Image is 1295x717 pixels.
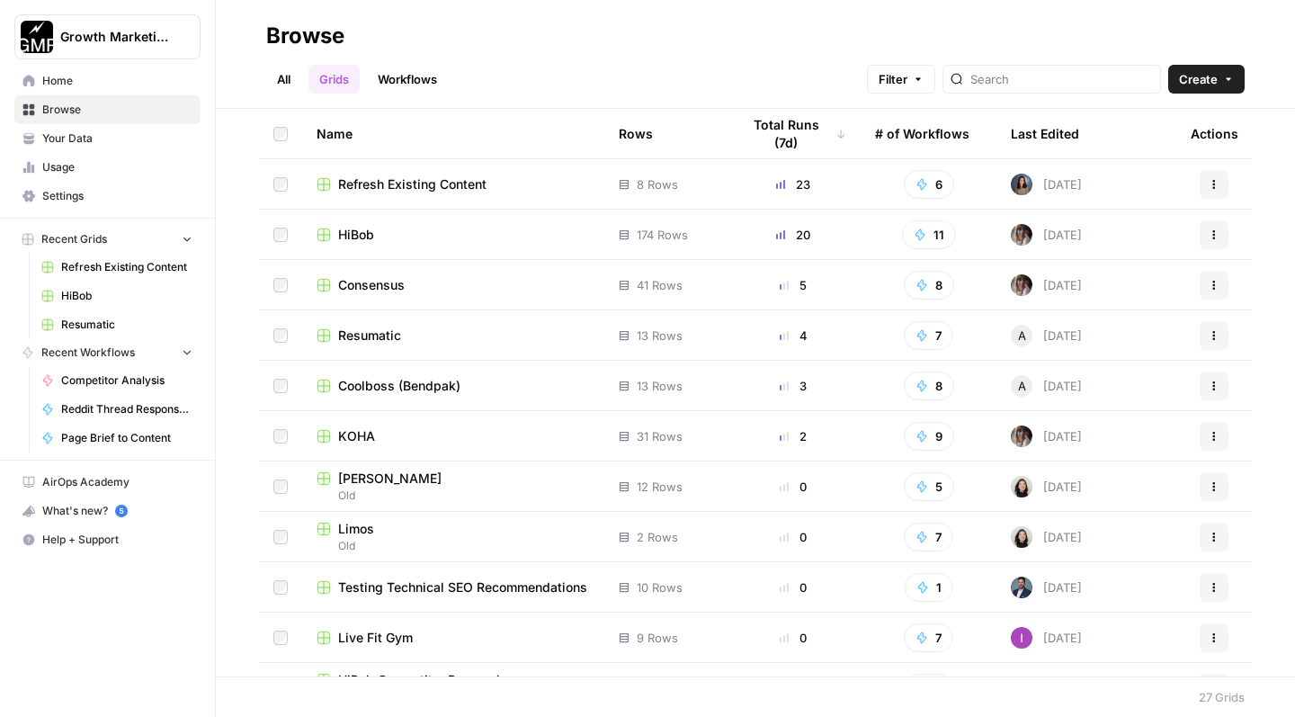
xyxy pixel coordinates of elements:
[740,427,846,445] div: 2
[902,220,956,249] button: 11
[14,14,201,59] button: Workspace: Growth Marketing Pro
[904,170,954,199] button: 6
[338,520,374,538] span: Limos
[904,472,954,501] button: 5
[33,424,201,453] a: Page Brief to Content
[904,372,954,400] button: 8
[61,288,192,304] span: HiBob
[904,523,953,551] button: 7
[14,339,201,366] button: Recent Workflows
[1011,476,1082,497] div: [DATE]
[41,231,107,247] span: Recent Grids
[637,276,683,294] span: 41 Rows
[14,153,201,182] a: Usage
[1191,109,1238,158] div: Actions
[619,109,653,158] div: Rows
[61,317,192,333] span: Resumatic
[740,226,846,244] div: 20
[904,321,953,350] button: 7
[338,276,405,294] span: Consensus
[740,276,846,294] div: 5
[740,377,846,395] div: 3
[740,528,846,546] div: 0
[317,578,590,596] a: Testing Technical SEO Recommendations
[42,73,192,89] span: Home
[42,188,192,204] span: Settings
[1199,688,1245,706] div: 27 Grids
[317,671,590,705] a: HiBob Competitor ResearchCompetitor Research
[1011,476,1032,497] img: t5ef5oef8zpw1w4g2xghobes91mw
[879,70,907,88] span: Filter
[14,124,201,153] a: Your Data
[14,182,201,211] a: Settings
[970,70,1153,88] input: Search
[1011,224,1032,246] img: rw7z87w77s6b6ah2potetxv1z3h6
[637,478,683,496] span: 12 Rows
[14,226,201,253] button: Recent Grids
[317,276,590,294] a: Consensus
[637,226,688,244] span: 174 Rows
[1179,70,1218,88] span: Create
[33,366,201,395] a: Competitor Analysis
[637,377,683,395] span: 13 Rows
[904,422,954,451] button: 9
[637,427,683,445] span: 31 Rows
[637,528,678,546] span: 2 Rows
[338,470,442,488] span: [PERSON_NAME]
[317,327,590,345] a: Resumatic
[14,525,201,554] button: Help + Support
[317,520,590,554] a: LimosOld
[317,538,590,554] span: Old
[317,226,590,244] a: HiBob
[14,67,201,95] a: Home
[14,95,201,124] a: Browse
[1168,65,1245,94] button: Create
[740,578,846,596] div: 0
[338,226,374,244] span: HiBob
[1011,224,1082,246] div: [DATE]
[904,271,954,300] button: 8
[740,478,846,496] div: 0
[317,175,590,193] a: Refresh Existing Content
[15,497,200,524] div: What's new?
[1011,274,1082,296] div: [DATE]
[867,65,935,94] button: Filter
[338,578,587,596] span: Testing Technical SEO Recommendations
[266,22,344,50] div: Browse
[42,130,192,147] span: Your Data
[338,671,504,689] span: HiBob Competitor Research
[740,629,846,647] div: 0
[317,629,590,647] a: Live Fit Gym
[1011,325,1082,346] div: [DATE]
[61,372,192,389] span: Competitor Analysis
[338,175,487,193] span: Refresh Existing Content
[42,159,192,175] span: Usage
[33,253,201,282] a: Refresh Existing Content
[308,65,360,94] a: Grids
[637,629,678,647] span: 9 Rows
[637,327,683,345] span: 13 Rows
[1018,377,1026,395] span: A
[42,102,192,118] span: Browse
[317,427,590,445] a: KOHA
[1011,627,1032,649] img: m5zafh0s3d5c7chjg3kbdx05aguc
[904,623,953,652] button: 7
[1011,274,1032,296] img: rw7z87w77s6b6ah2potetxv1z3h6
[740,109,846,158] div: Total Runs (7d)
[60,28,169,46] span: Growth Marketing Pro
[905,674,953,703] button: 1
[637,175,678,193] span: 8 Rows
[637,578,683,596] span: 10 Rows
[317,470,590,504] a: [PERSON_NAME]Old
[1011,577,1082,598] div: [DATE]
[115,505,128,517] a: 5
[266,65,301,94] a: All
[61,401,192,417] span: Reddit Thread Response Generator
[338,629,413,647] span: Live Fit Gym
[338,327,401,345] span: Resumatic
[740,175,846,193] div: 23
[1011,375,1082,397] div: [DATE]
[875,109,969,158] div: # of Workflows
[33,310,201,339] a: Resumatic
[42,474,192,490] span: AirOps Academy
